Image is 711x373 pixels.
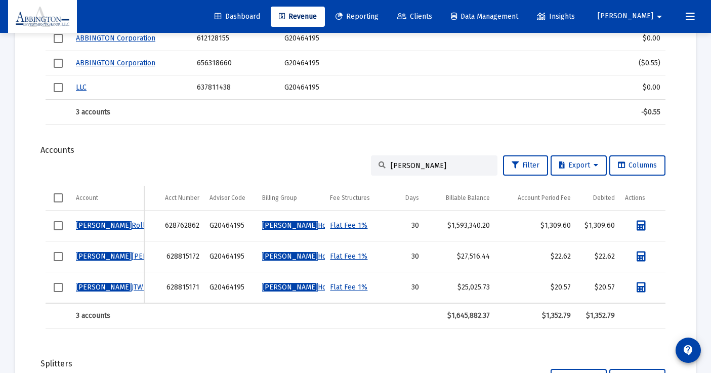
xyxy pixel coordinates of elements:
[54,283,63,292] div: Select row
[40,359,671,369] div: Splitters
[389,7,440,27] a: Clients
[54,221,63,230] div: Select row
[581,252,615,262] div: $22.62
[262,252,318,261] span: [PERSON_NAME]
[279,75,351,100] td: G20464195
[144,186,204,210] td: Column Acct Number
[204,272,257,303] td: G20464195
[610,82,660,93] div: $0.00
[336,12,379,21] span: Reporting
[192,27,279,51] td: 612128155
[610,58,660,68] div: ($0.55)
[76,59,155,67] a: ABBINGTON Corporation
[500,221,570,231] div: $1,309.60
[144,211,204,241] td: 628762862
[576,186,620,210] td: Column Debited
[397,12,432,21] span: Clients
[424,186,495,210] td: Column Billable Balance
[598,12,653,21] span: [PERSON_NAME]
[76,283,132,292] span: [PERSON_NAME]
[390,186,424,210] td: Column Days
[204,186,257,210] td: Column Advisor Code
[618,161,657,170] span: Columns
[210,194,245,202] div: Advisor Code
[76,221,132,230] span: [PERSON_NAME]
[165,194,199,202] div: Acct Number
[325,186,390,210] td: Column Fee Structures
[76,34,155,43] a: ABBINGTON Corporation
[405,194,419,202] div: Days
[682,344,694,356] mat-icon: contact_support
[609,155,665,176] button: Columns
[429,252,490,262] div: $27,516.44
[71,186,144,210] td: Column Account
[54,59,63,68] div: Select row
[262,194,297,202] div: Billing Group
[503,155,548,176] button: Filter
[262,221,318,230] span: [PERSON_NAME]
[16,7,69,27] img: Dashboard
[144,241,204,272] td: 628815172
[262,252,353,261] a: [PERSON_NAME]Household
[620,186,665,210] td: Column Actions
[257,186,325,210] td: Column Billing Group
[262,221,353,230] a: [PERSON_NAME]Household
[204,211,257,241] td: G20464195
[518,194,571,202] div: Account Period Fee
[429,221,490,231] div: $1,593,340.20
[262,283,353,292] a: [PERSON_NAME]Household
[443,7,526,27] a: Data Management
[215,12,260,21] span: Dashboard
[500,282,570,293] div: $20.57
[512,161,539,170] span: Filter
[54,252,63,261] div: Select row
[390,272,424,303] td: 30
[330,283,367,292] a: Flat Fee 1%
[54,34,63,43] div: Select row
[279,12,317,21] span: Revenue
[330,194,370,202] div: Fee Structures
[610,33,660,44] div: $0.00
[206,7,268,27] a: Dashboard
[271,7,325,27] a: Revenue
[559,161,598,170] span: Export
[330,252,367,261] a: Flat Fee 1%
[76,252,187,261] a: [PERSON_NAME][PERSON_NAME]
[581,221,615,231] div: $1,309.60
[593,194,615,202] div: Debited
[551,155,607,176] button: Export
[500,252,570,262] div: $22.62
[54,193,63,202] div: Select all
[391,161,490,170] input: Search
[279,51,351,75] td: G20464195
[330,221,367,230] a: Flat Fee 1%
[46,186,665,328] div: Data grid
[625,194,645,202] div: Actions
[54,83,63,92] div: Select row
[429,282,490,293] div: $25,025.73
[500,311,570,321] div: $1,352.79
[76,194,98,202] div: Account
[327,7,387,27] a: Reporting
[451,12,518,21] span: Data Management
[581,311,615,321] div: $1,352.79
[144,272,204,303] td: 628815171
[76,283,157,292] a: [PERSON_NAME]JTWROS
[262,283,318,292] span: [PERSON_NAME]
[429,311,490,321] div: $1,645,882.37
[76,83,87,92] a: LLC
[192,51,279,75] td: 656318660
[204,241,257,272] td: G20464195
[76,311,139,321] div: 3 accounts
[610,107,660,117] div: -$0.55
[76,107,187,117] div: 3 accounts
[585,6,678,26] button: [PERSON_NAME]
[76,221,173,230] a: [PERSON_NAME]Rollover IRA
[495,186,575,210] td: Column Account Period Fee
[537,12,575,21] span: Insights
[390,241,424,272] td: 30
[446,194,490,202] div: Billable Balance
[390,211,424,241] td: 30
[653,7,665,27] mat-icon: arrow_drop_down
[192,75,279,100] td: 637811438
